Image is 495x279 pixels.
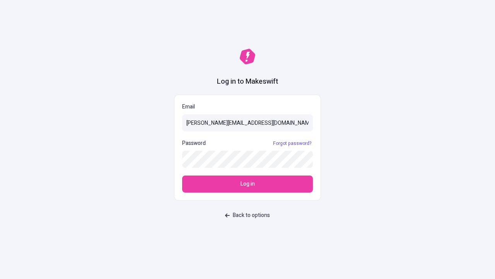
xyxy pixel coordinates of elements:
[241,180,255,188] span: Log in
[220,208,275,222] button: Back to options
[233,211,270,220] span: Back to options
[182,103,313,111] p: Email
[182,176,313,193] button: Log in
[182,139,206,148] p: Password
[217,77,278,87] h1: Log in to Makeswift
[182,114,313,131] input: Email
[271,140,313,146] a: Forgot password?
